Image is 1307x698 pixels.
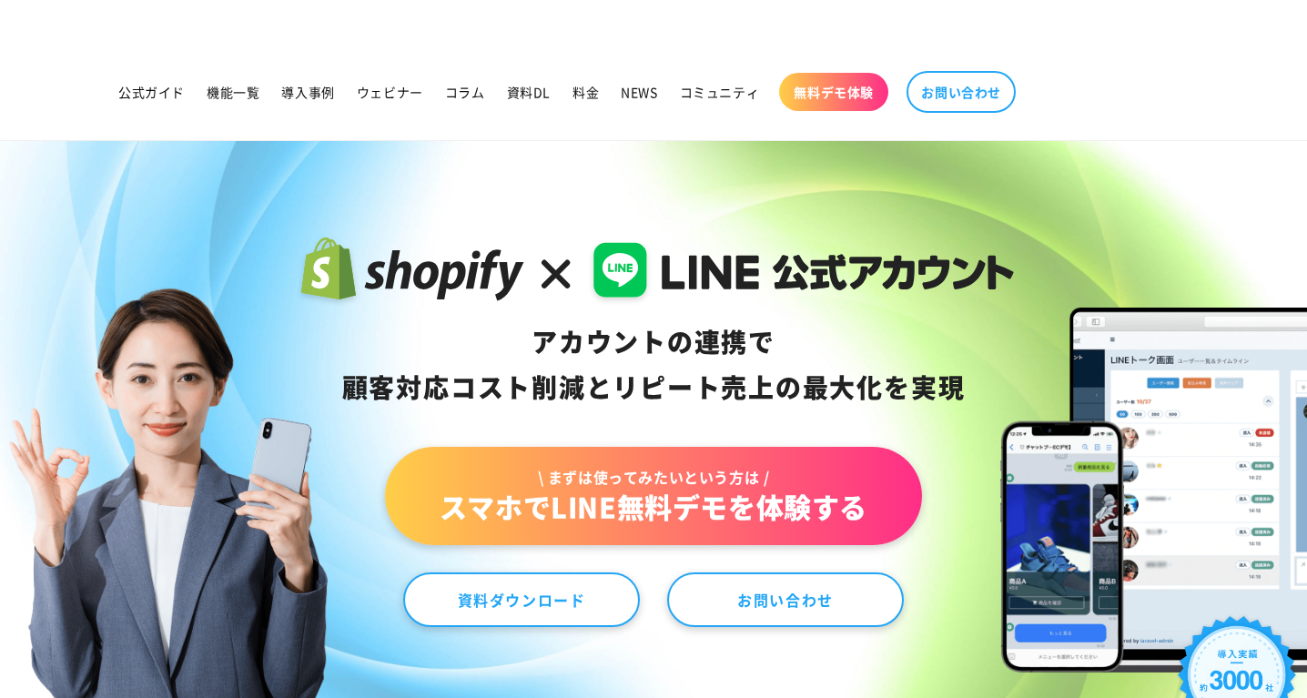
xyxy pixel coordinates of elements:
span: 資料DL [507,84,551,100]
a: ウェビナー [346,73,434,111]
span: 機能一覧 [207,84,259,100]
span: ウェビナー [357,84,423,100]
span: お問い合わせ [921,84,1001,100]
a: お問い合わせ [667,572,904,627]
a: 無料デモ体験 [779,73,888,111]
a: お問い合わせ [907,71,1016,113]
span: コラム [445,84,485,100]
span: コミュニティ [680,84,760,100]
span: \ まずは使ってみたいという方は / [440,467,867,487]
span: 導入事例 [281,84,334,100]
a: NEWS [610,73,668,111]
a: 資料ダウンロード [403,572,640,627]
a: \ まずは使ってみたいという方は /スマホでLINE無料デモを体験する [385,447,922,545]
a: 導入事例 [270,73,345,111]
a: 資料DL [496,73,562,111]
a: 料金 [562,73,610,111]
span: 料金 [572,84,599,100]
a: 公式ガイド [107,73,196,111]
span: NEWS [621,84,657,100]
a: コラム [434,73,496,111]
div: アカウントの連携で 顧客対応コスト削減と リピート売上の 最大化を実現 [293,319,1015,410]
a: コミュニティ [669,73,771,111]
span: 無料デモ体験 [794,84,874,100]
a: 機能一覧 [196,73,270,111]
span: 公式ガイド [118,84,185,100]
